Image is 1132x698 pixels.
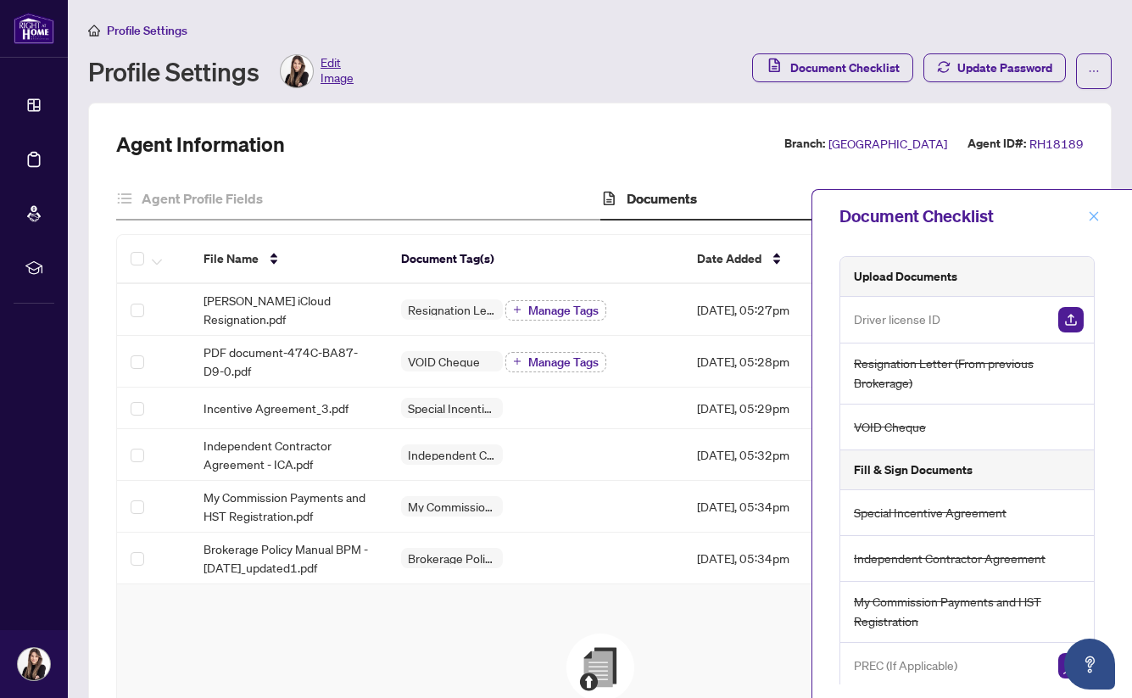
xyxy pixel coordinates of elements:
span: RH18189 [1029,134,1084,154]
span: Independent Contractor Agreement [401,449,503,461]
span: Driver license ID [854,310,940,329]
span: Resignation Letter (From previous Brokerage) [854,354,1084,394]
td: [DATE], 05:32pm [683,429,871,481]
span: Independent Contractor Agreement - ICA.pdf [204,436,374,473]
span: Brokerage Policy Manual BPM - [DATE]_updated1.pdf [204,539,374,577]
span: Manage Tags [528,304,599,316]
td: [DATE], 05:34pm [683,533,871,584]
h4: Documents [627,188,697,209]
h5: Upload Documents [854,267,957,286]
span: [PERSON_NAME] iCloud Resignation.pdf [204,291,374,328]
span: Manage Tags [528,356,599,368]
button: Open asap [1064,639,1115,690]
h4: Agent Profile Fields [142,188,263,209]
span: My Commission Payments and HST Registration [854,592,1084,632]
img: logo [14,13,54,44]
span: close [1088,210,1100,222]
td: [DATE], 05:34pm [683,481,871,533]
span: Special Incentive Agreement [854,503,1007,522]
span: Independent Contractor Agreement [854,549,1046,568]
span: Brokerage Policy Manual [401,552,503,564]
span: VOID Cheque [401,355,487,367]
span: home [88,25,100,36]
td: [DATE], 05:29pm [683,388,871,429]
button: Update Password [923,53,1066,82]
button: Manage Tags [505,300,606,321]
span: PREC (If Applicable) [854,656,957,675]
div: Profile Settings [88,54,354,88]
img: Upload Document [1058,307,1084,332]
label: Branch: [784,134,825,154]
span: My Commission Payments and HST Registration [401,500,503,512]
th: File Name [190,235,388,284]
td: [DATE], 05:28pm [683,336,871,388]
span: Date Added [697,249,761,268]
span: PDF document-474C-BA87-D9-0.pdf [204,343,374,380]
h5: Fill & Sign Documents [854,461,973,479]
th: Date Added [683,235,871,284]
button: Manage Tags [505,352,606,372]
span: Edit Image [321,54,354,88]
th: Document Tag(s) [388,235,683,284]
img: Sign Document [1058,653,1084,678]
img: Profile Icon [281,55,313,87]
span: Update Password [957,54,1052,81]
span: plus [513,305,521,314]
span: Resignation Letter (From previous Brokerage) [401,304,503,315]
span: [GEOGRAPHIC_DATA] [828,134,947,154]
span: plus [513,357,521,366]
div: Document Checklist [839,204,1083,229]
h2: Agent Information [116,131,285,158]
span: File Name [204,249,259,268]
button: Document Checklist [752,53,913,82]
img: Profile Icon [18,648,50,680]
span: Document Checklist [790,54,900,81]
span: Profile Settings [107,23,187,38]
span: ellipsis [1088,65,1100,77]
span: Incentive Agreement_3.pdf [204,399,349,417]
span: Special Incentive Agreement [401,402,503,414]
td: [DATE], 05:27pm [683,284,871,336]
label: Agent ID#: [967,134,1026,154]
span: VOID Cheque [854,417,926,437]
span: My Commission Payments and HST Registration.pdf [204,488,374,525]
